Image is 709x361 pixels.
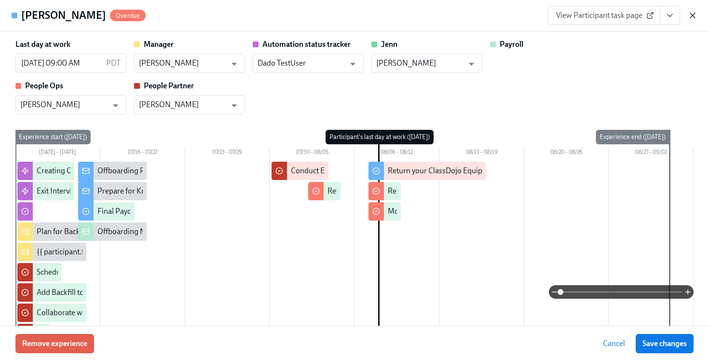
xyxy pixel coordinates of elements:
button: View task page [660,6,680,25]
div: Participant's last day at work ([DATE]) [326,130,434,144]
button: Save changes [636,334,694,353]
div: Experience end ([DATE]) [596,130,669,144]
div: Schedule Exit Call [37,267,94,278]
strong: People Partner [144,81,194,90]
div: Offboarding Process Notice [97,166,189,176]
div: 07/16 – 07/22 [100,147,185,160]
span: Overdue [110,12,146,19]
div: Review Offboarding Notices [327,186,420,196]
div: 07/30 – 08/05 [270,147,354,160]
strong: Jenn [381,40,397,49]
div: Move Google Drive folder [388,206,472,217]
p: PDT [106,58,121,69]
div: Experience start ([DATE]) [15,130,91,144]
span: Save changes [642,339,687,348]
div: 07/23 – 07/29 [185,147,270,160]
div: Collaborate with {{ manager.firstName }} on termination messaging [37,307,260,318]
h4: [PERSON_NAME] [21,8,106,23]
button: Cancel [596,334,632,353]
div: Exit Interview Creation [37,186,111,196]
span: View Participant task page [556,11,652,20]
div: Remove Kisi Access [388,186,452,196]
button: Open [227,98,242,113]
div: 08/27 – 09/02 [609,147,694,160]
a: View Participant task page [548,6,660,25]
div: Final Paycheck Authorization [97,206,193,217]
div: Prepare for Knowledge Transfer [97,186,203,196]
div: Plan for Backfill [37,226,88,237]
button: Remove experience [15,334,94,353]
div: Return your ClassDojo Equipment [388,166,500,176]
div: Conduct Exit Call [291,166,346,176]
div: Creating Optional Knowledge Transfer Document [37,166,200,176]
span: Remove experience [22,339,87,348]
button: Open [108,98,123,113]
div: 08/06 – 08/12 [354,147,439,160]
strong: People Ops [25,81,63,90]
label: Last day at work [15,39,70,50]
strong: Manager [144,40,174,49]
button: Open [345,56,360,71]
div: [DATE] – [DATE] [15,147,100,160]
strong: Automation status tracker [262,40,351,49]
div: Offboarding Notification [97,226,179,237]
strong: Payroll [500,40,523,49]
button: Open [464,56,479,71]
div: 08/13 – 08/19 [439,147,524,160]
button: Open [227,56,242,71]
div: 08/20 – 08/26 [524,147,609,160]
div: {{ participant.fullName }}'s Termination is on {{ participant.terminationDate | MM-DD-YYYY }} [37,247,342,257]
span: Cancel [603,339,625,348]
